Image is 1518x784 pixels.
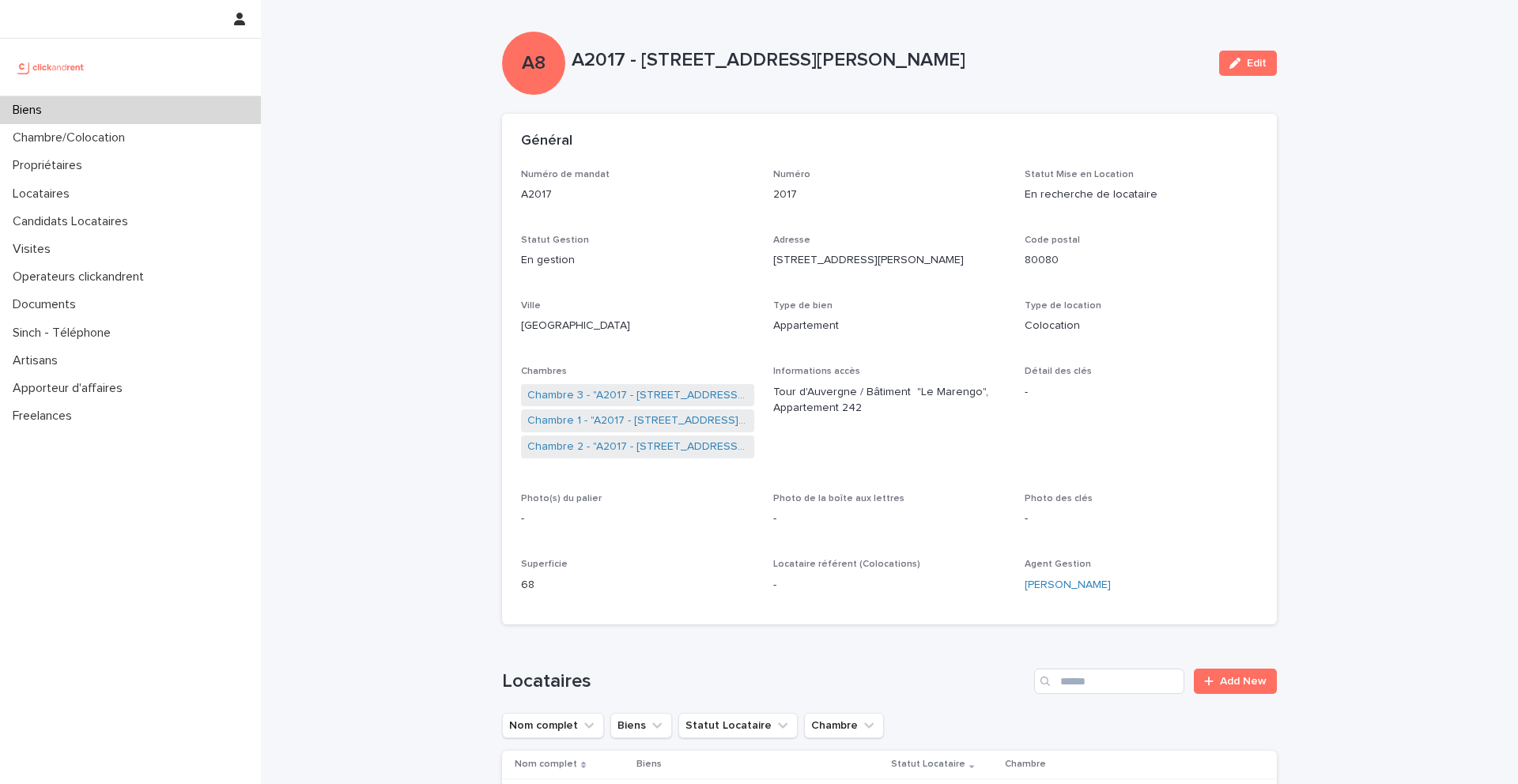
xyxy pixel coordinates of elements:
[1025,560,1091,569] span: Agent Gestion
[636,756,662,773] p: Biens
[1025,511,1258,527] p: -
[1194,669,1277,694] a: Add New
[13,51,89,83] img: UCB0brd3T0yccxBKYDjQ
[521,318,754,334] p: [GEOGRAPHIC_DATA]
[521,133,572,150] h2: Général
[1219,51,1277,76] button: Edit
[6,269,157,285] p: Operateurs clickandrent
[1025,301,1101,311] span: Type de location
[773,252,1006,269] p: [STREET_ADDRESS][PERSON_NAME]
[1247,58,1267,69] span: Edit
[1005,756,1046,773] p: Chambre
[773,187,1006,203] p: 2017
[773,511,1006,527] p: -
[1025,252,1258,269] p: 80080
[773,577,1006,594] p: -
[6,353,70,368] p: Artisans
[610,713,672,738] button: Biens
[1025,318,1258,334] p: Colocation
[891,756,965,773] p: Statut Locataire
[521,367,567,376] span: Chambres
[521,187,754,203] p: A2017
[773,236,810,245] span: Adresse
[1025,494,1093,503] span: Photo des clés
[521,170,610,179] span: Numéro de mandat
[773,560,920,569] span: Locataire référent (Colocations)
[502,670,1028,693] h1: Locataires
[1220,676,1267,687] span: Add New
[773,494,904,503] span: Photo de la boîte aux lettres
[773,384,1006,417] p: Tour d'Auvergne / Bâtiment "Le Marengo", Appartement 242
[1025,577,1111,594] a: [PERSON_NAME]
[804,713,884,738] button: Chambre
[572,49,1206,72] p: A2017 - [STREET_ADDRESS][PERSON_NAME]
[6,158,95,173] p: Propriétaires
[521,494,602,503] span: Photo(s) du palier
[521,560,568,569] span: Superficie
[521,511,754,527] p: -
[527,439,748,455] a: Chambre 2 - "A2017 - [STREET_ADDRESS][PERSON_NAME]"
[6,187,82,202] p: Locataires
[6,242,63,257] p: Visites
[1025,236,1080,245] span: Code postal
[6,297,89,312] p: Documents
[521,301,541,311] span: Ville
[6,326,123,341] p: Sinch - Téléphone
[773,367,860,376] span: Informations accès
[1025,187,1258,203] p: En recherche de locataire
[678,713,798,738] button: Statut Locataire
[6,130,138,145] p: Chambre/Colocation
[515,756,577,773] p: Nom complet
[521,252,754,269] p: En gestion
[6,214,141,229] p: Candidats Locataires
[1025,367,1092,376] span: Détail des clés
[6,409,85,424] p: Freelances
[6,103,55,118] p: Biens
[521,236,589,245] span: Statut Gestion
[773,318,1006,334] p: Appartement
[1025,170,1134,179] span: Statut Mise en Location
[502,713,604,738] button: Nom complet
[1034,669,1184,694] input: Search
[1025,384,1258,401] p: -
[6,381,135,396] p: Apporteur d'affaires
[521,577,754,594] p: 68
[773,170,810,179] span: Numéro
[527,387,748,404] a: Chambre 3 - "A2017 - [STREET_ADDRESS][PERSON_NAME]"
[773,301,833,311] span: Type de bien
[527,413,748,429] a: Chambre 1 - "A2017 - [STREET_ADDRESS][PERSON_NAME]"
